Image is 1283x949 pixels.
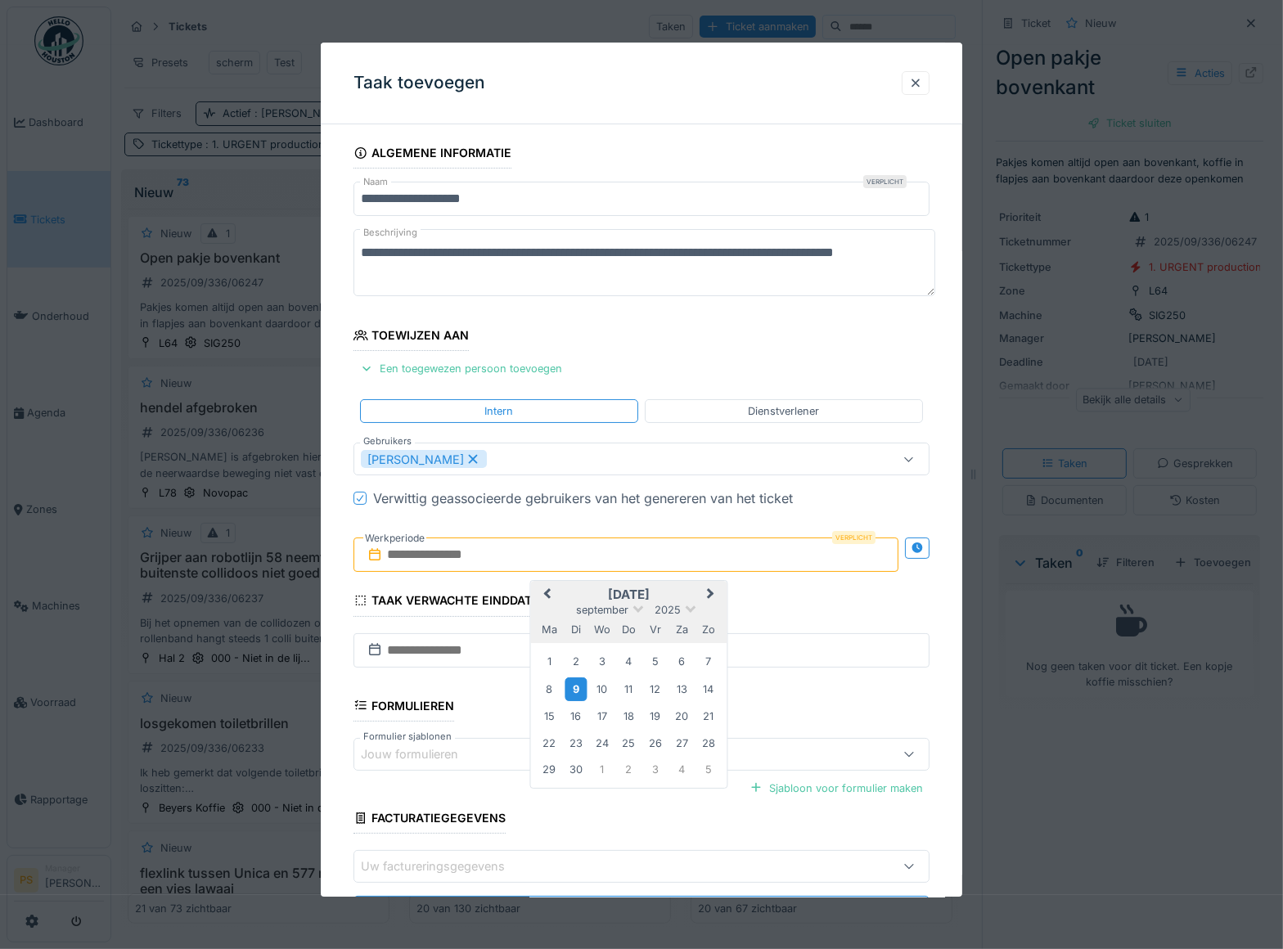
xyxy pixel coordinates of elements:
[618,732,640,754] div: Choose donderdag 25 september 2025
[576,604,628,616] span: september
[671,618,693,641] div: zaterdag
[360,435,415,449] label: Gebruikers
[743,777,930,799] div: Sjabloon voor formulier maken
[565,677,587,701] div: Choose dinsdag 9 september 2025
[565,650,587,672] div: Choose dinsdag 2 september 2025
[618,650,640,672] div: Choose donderdag 4 september 2025
[360,223,421,243] label: Beschrijving
[538,732,560,754] div: Choose maandag 22 september 2025
[671,678,693,700] div: Choose zaterdag 13 september 2025
[644,678,666,700] div: Choose vrijdag 12 september 2025
[749,403,820,419] div: Dienstverlener
[536,649,722,783] div: Month september, 2025
[697,758,719,780] div: Choose zondag 5 oktober 2025
[538,618,560,641] div: maandag
[353,73,485,93] h3: Taak toevoegen
[655,604,681,616] span: 2025
[565,758,587,780] div: Choose dinsdag 30 september 2025
[591,650,613,672] div: Choose woensdag 3 september 2025
[671,732,693,754] div: Choose zaterdag 27 september 2025
[363,530,426,548] label: Werkperiode
[485,403,514,419] div: Intern
[591,618,613,641] div: woensdag
[644,650,666,672] div: Choose vrijdag 5 september 2025
[697,678,719,700] div: Choose zondag 14 september 2025
[644,732,666,754] div: Choose vrijdag 26 september 2025
[618,678,640,700] div: Choose donderdag 11 september 2025
[591,758,613,780] div: Choose woensdag 1 oktober 2025
[671,650,693,672] div: Choose zaterdag 6 september 2025
[538,678,560,700] div: Choose maandag 8 september 2025
[832,532,876,545] div: Verplicht
[361,745,481,763] div: Jouw formulieren
[565,618,587,641] div: dinsdag
[353,694,454,722] div: Formulieren
[361,857,528,875] div: Uw factureringsgegevens
[532,583,558,609] button: Previous Month
[353,323,469,351] div: Toewijzen aan
[618,758,640,780] div: Choose donderdag 2 oktober 2025
[700,583,726,609] button: Next Month
[591,705,613,727] div: Choose woensdag 17 september 2025
[697,618,719,641] div: zondag
[618,618,640,641] div: donderdag
[530,588,727,603] h2: [DATE]
[360,730,455,744] label: Formulier sjablonen
[538,650,560,672] div: Choose maandag 1 september 2025
[697,705,719,727] div: Choose zondag 21 september 2025
[671,758,693,780] div: Choose zaterdag 4 oktober 2025
[565,705,587,727] div: Choose dinsdag 16 september 2025
[591,732,613,754] div: Choose woensdag 24 september 2025
[353,141,511,169] div: Algemene informatie
[697,650,719,672] div: Choose zondag 7 september 2025
[373,489,793,509] div: Verwittig geassocieerde gebruikers van het genereren van het ticket
[565,732,587,754] div: Choose dinsdag 23 september 2025
[697,732,719,754] div: Choose zondag 28 september 2025
[644,705,666,727] div: Choose vrijdag 19 september 2025
[353,589,551,617] div: Taak verwachte einddatum
[538,705,560,727] div: Choose maandag 15 september 2025
[644,618,666,641] div: vrijdag
[591,678,613,700] div: Choose woensdag 10 september 2025
[360,175,391,189] label: Naam
[353,358,569,380] div: Een toegewezen persoon toevoegen
[618,705,640,727] div: Choose donderdag 18 september 2025
[863,175,907,188] div: Verplicht
[353,806,506,834] div: Facturatiegegevens
[361,451,487,469] div: [PERSON_NAME]
[644,758,666,780] div: Choose vrijdag 3 oktober 2025
[538,758,560,780] div: Choose maandag 29 september 2025
[671,705,693,727] div: Choose zaterdag 20 september 2025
